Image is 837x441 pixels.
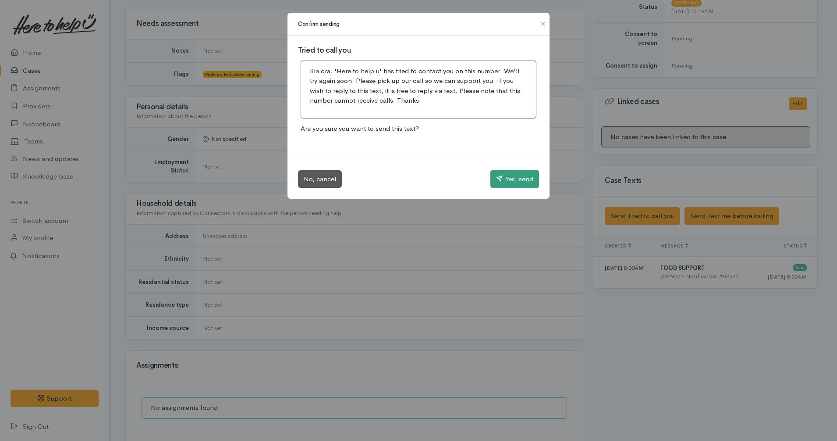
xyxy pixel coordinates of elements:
[298,47,539,55] h3: Tried to call you
[298,20,340,29] h1: Confirm sending
[298,170,342,188] button: No, cancel
[310,66,527,106] p: Kia ora. 'Here to help u' has tried to contact you on this number. We'll try again soon. Please p...
[490,170,539,188] button: Yes, send
[298,121,539,136] p: Are you sure you want to send this text?
[536,19,550,29] button: Close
